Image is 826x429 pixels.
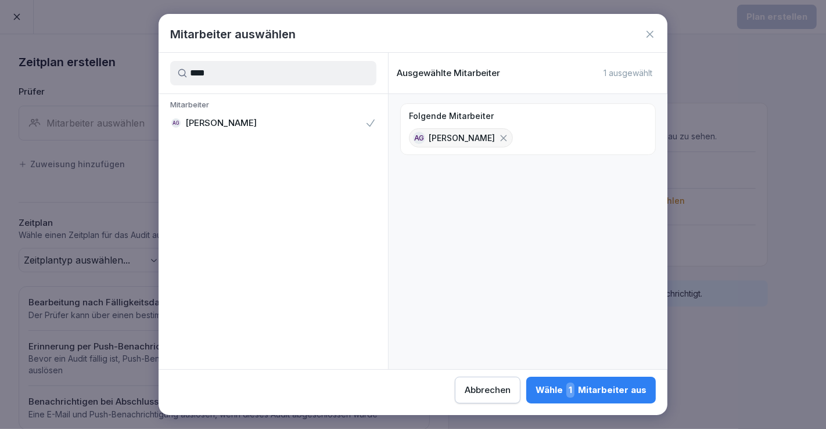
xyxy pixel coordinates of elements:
div: Abbrechen [465,384,511,396]
p: [PERSON_NAME] [185,117,257,129]
h1: Mitarbeiter auswählen [170,26,296,43]
span: 1 [566,383,574,398]
div: AG [171,118,181,128]
button: Wähle1Mitarbeiter aus [526,377,656,403]
button: Abbrechen [455,377,520,403]
p: Ausgewählte Mitarbeiter [397,68,500,78]
p: [PERSON_NAME] [429,132,495,144]
div: Wähle Mitarbeiter aus [536,383,647,398]
p: Folgende Mitarbeiter [409,111,494,121]
div: AG [413,132,425,144]
p: 1 ausgewählt [604,68,652,78]
p: Mitarbeiter [159,100,388,113]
